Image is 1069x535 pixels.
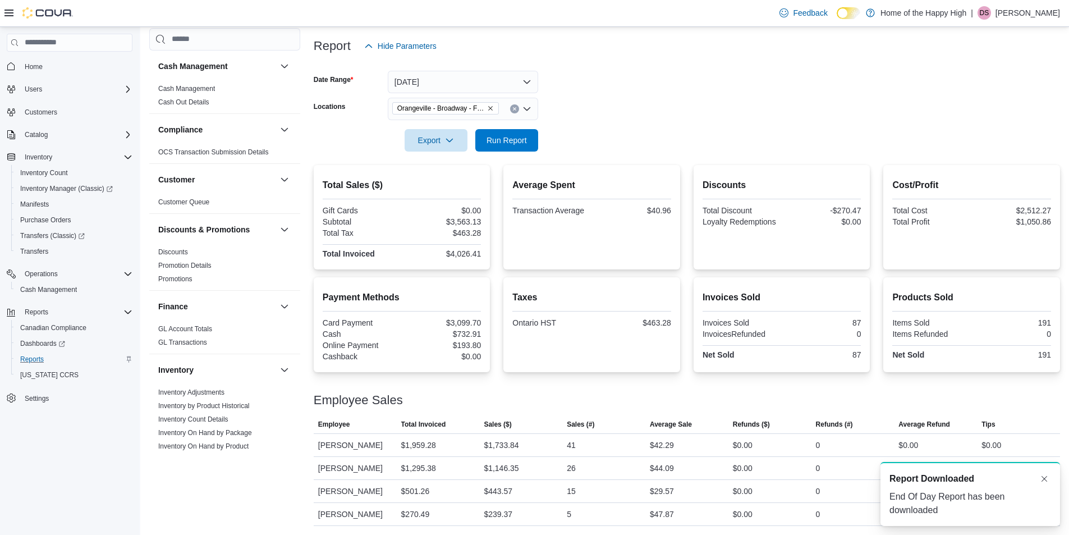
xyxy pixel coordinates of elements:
button: Reports [20,305,53,319]
h2: Average Spent [512,179,671,192]
span: Promotion Details [158,261,212,270]
button: Export [405,129,467,152]
div: 0 [974,330,1051,339]
div: $40.96 [594,206,671,215]
a: Inventory On Hand by Package [158,429,252,437]
div: 5 [567,507,571,521]
div: 15 [567,484,576,498]
p: [PERSON_NAME] [995,6,1060,20]
div: 0 [816,507,820,521]
h3: Cash Management [158,61,228,72]
span: Purchase Orders [16,213,132,227]
span: Inventory On Hand by Product [158,442,249,451]
div: [PERSON_NAME] [314,457,397,479]
div: Gift Cards [323,206,400,215]
strong: Net Sold [703,350,735,359]
button: Compliance [158,124,276,135]
span: Settings [25,394,49,403]
a: Inventory Manager (Classic) [11,181,137,196]
button: Inventory [2,149,137,165]
a: Reports [16,353,48,366]
div: Card Payment [323,318,400,327]
span: Dashboards [20,339,65,348]
button: Transfers [11,244,137,259]
button: Open list of options [522,104,531,113]
span: Reports [25,308,48,317]
button: Users [20,83,47,96]
div: Cash [323,330,400,339]
a: GL Transactions [158,339,207,346]
div: David Sherrard [978,6,991,20]
button: Catalog [20,128,52,141]
div: $0.00 [733,484,753,498]
div: $4,026.41 [404,249,481,258]
div: $732.91 [404,330,481,339]
button: Settings [2,390,137,406]
div: Online Payment [323,341,400,350]
div: 41 [567,438,576,452]
button: Dismiss toast [1038,472,1051,486]
div: InvoicesRefunded [703,330,779,339]
button: Discounts & Promotions [278,223,291,236]
button: Home [2,58,137,75]
span: Promotions [158,275,192,283]
span: Cash Management [20,285,77,294]
a: Dashboards [11,336,137,351]
div: Discounts & Promotions [149,245,300,290]
nav: Complex example [7,54,132,436]
span: [US_STATE] CCRS [20,371,79,379]
span: Sales ($) [484,420,511,429]
a: Transfers (Classic) [11,228,137,244]
h3: Finance [158,301,188,312]
div: $1,733.84 [484,438,519,452]
a: Discounts [158,248,188,256]
span: Inventory [20,150,132,164]
div: Compliance [149,145,300,163]
button: [DATE] [388,71,538,93]
button: Cash Management [11,282,137,298]
span: Inventory by Product Historical [158,401,250,410]
div: Ontario HST [512,318,589,327]
strong: Net Sold [892,350,924,359]
span: Operations [20,267,132,281]
span: Operations [25,269,58,278]
span: Inventory Manager (Classic) [20,184,113,193]
span: Washington CCRS [16,368,132,382]
h2: Payment Methods [323,291,481,304]
span: Inventory On Hand by Package [158,428,252,437]
div: $29.57 [650,484,674,498]
div: 191 [974,318,1051,327]
span: Inventory Count [20,168,68,177]
button: Finance [158,301,276,312]
span: Inventory Count Details [158,415,228,424]
span: Users [20,83,132,96]
div: Items Sold [892,318,969,327]
span: Dark Mode [837,19,837,20]
span: Transfers (Classic) [16,229,132,243]
h2: Taxes [512,291,671,304]
div: 0 [816,484,820,498]
a: Cash Management [16,283,81,296]
span: Average Sale [650,420,692,429]
span: Catalog [25,130,48,139]
div: $1,146.35 [484,461,519,475]
button: Reports [2,304,137,320]
span: Transfers [16,245,132,258]
button: Inventory [278,363,291,377]
button: Inventory [20,150,57,164]
div: $193.80 [404,341,481,350]
span: Cash Management [16,283,132,296]
a: GL Account Totals [158,325,212,333]
button: [US_STATE] CCRS [11,367,137,383]
div: -$270.47 [784,206,861,215]
span: Home [25,62,43,71]
div: End Of Day Report has been downloaded [889,490,1051,517]
span: Inventory Count [16,166,132,180]
button: Inventory Count [11,165,137,181]
button: Cash Management [158,61,276,72]
button: Customer [278,173,291,186]
button: Compliance [278,123,291,136]
span: Refunds (#) [816,420,853,429]
h3: Compliance [158,124,203,135]
span: Orangeville - Broadway - Fire & Flower [397,103,485,114]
